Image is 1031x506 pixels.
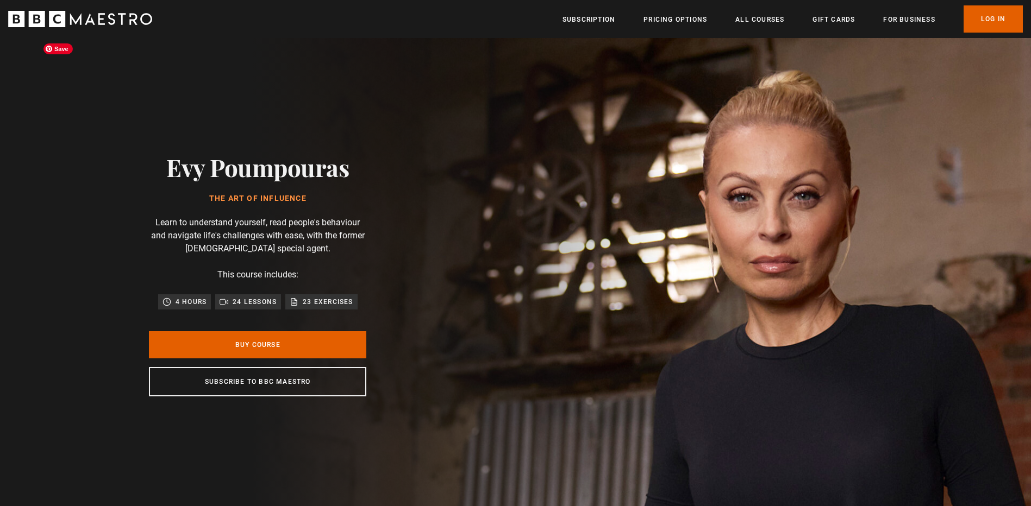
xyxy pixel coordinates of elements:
a: Pricing Options [643,14,707,25]
svg: BBC Maestro [8,11,152,27]
a: All Courses [735,14,784,25]
a: Log In [964,5,1023,33]
p: 4 hours [176,296,207,307]
p: 24 lessons [233,296,277,307]
p: 23 exercises [303,296,353,307]
h2: Evy Poumpouras [166,153,349,181]
h1: The Art of Influence [166,194,349,203]
p: This course includes: [217,268,298,281]
a: Gift Cards [813,14,855,25]
span: Save [43,43,73,54]
nav: Primary [563,5,1023,33]
p: Learn to understand yourself, read people's behaviour and navigate life's challenges with ease, w... [149,216,366,255]
a: For business [883,14,935,25]
a: Subscription [563,14,615,25]
a: Subscribe to BBC Maestro [149,367,366,396]
a: Buy Course [149,331,366,358]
